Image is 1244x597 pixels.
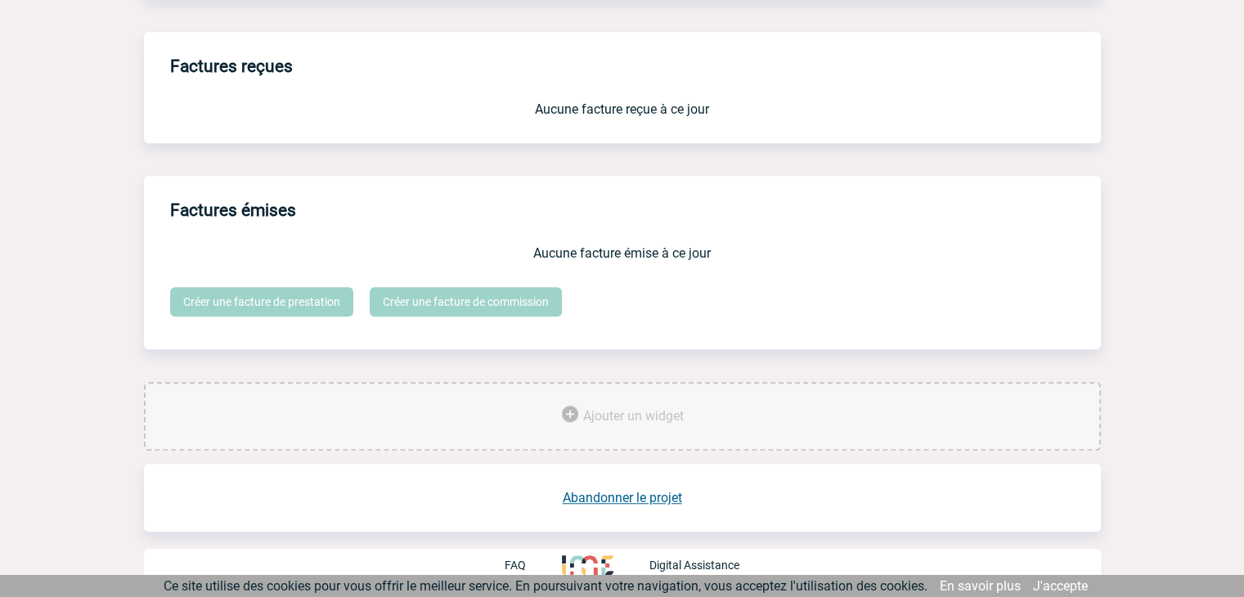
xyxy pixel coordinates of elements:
[505,557,562,572] a: FAQ
[562,555,613,575] img: http://www.idealmeetingsevents.fr/
[170,245,1075,261] p: Aucune facture émise à ce jour
[144,382,1101,451] div: Ajouter des outils d'aide à la gestion de votre événement
[170,287,353,316] a: Créer une facture de prestation
[164,578,927,594] span: Ce site utilise des cookies pour vous offrir le meilleur service. En poursuivant votre navigation...
[583,408,684,424] span: Ajouter un widget
[940,578,1021,594] a: En savoir plus
[505,559,526,572] p: FAQ
[170,189,1101,232] h3: Factures émises
[170,45,1101,88] h3: Factures reçues
[563,490,682,505] a: Abandonner le projet
[1033,578,1088,594] a: J'accepte
[649,559,739,572] p: Digital Assistance
[170,101,1075,117] p: Aucune facture reçue à ce jour
[370,287,562,316] a: Créer une facture de commission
